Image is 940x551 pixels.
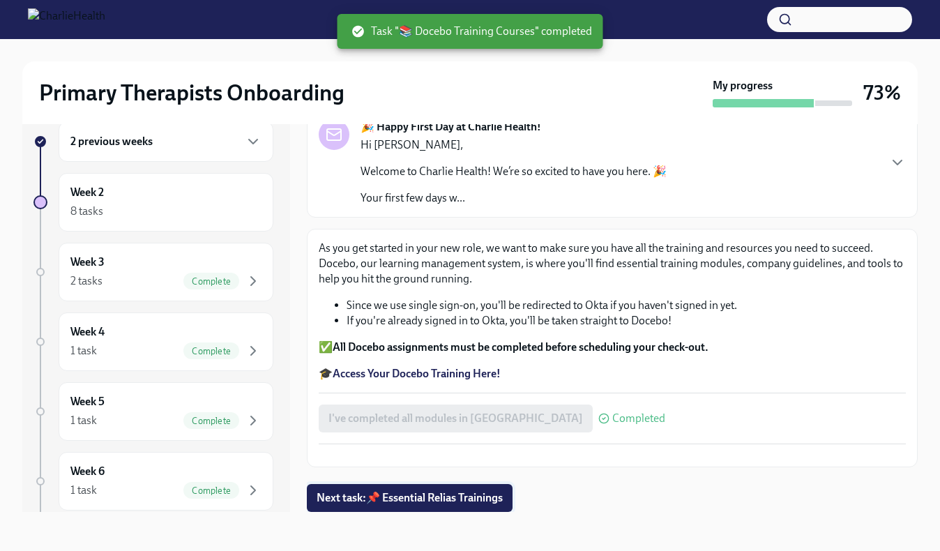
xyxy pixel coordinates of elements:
h2: Primary Therapists Onboarding [39,79,344,107]
strong: 🎉 Happy First Day at Charlie Health! [361,119,541,135]
div: 1 task [70,483,97,498]
p: ✅ [319,340,906,355]
div: 2 tasks [70,273,103,289]
a: Access Your Docebo Training Here! [333,367,501,380]
h6: Week 4 [70,324,105,340]
h6: Week 3 [70,255,105,270]
h6: Week 2 [70,185,104,200]
strong: My progress [713,78,773,93]
a: Week 32 tasksComplete [33,243,273,301]
a: Week 41 taskComplete [33,312,273,371]
div: 2 previous weeks [59,121,273,162]
p: Your first few days w... [361,190,667,206]
span: Complete [183,485,239,496]
span: Complete [183,346,239,356]
h6: Week 6 [70,464,105,479]
a: Week 28 tasks [33,173,273,232]
p: Welcome to Charlie Health! We’re so excited to have you here. 🎉 [361,164,667,179]
li: If you're already signed in to Okta, you'll be taken straight to Docebo! [347,313,906,329]
p: 🎓 [319,366,906,382]
span: Complete [183,276,239,287]
button: Next task:📌 Essential Relias Trainings [307,484,513,512]
div: 1 task [70,343,97,358]
strong: All Docebo assignments must be completed before scheduling your check-out. [333,340,708,354]
div: 8 tasks [70,204,103,219]
img: CharlieHealth [28,8,105,31]
h3: 73% [863,80,901,105]
span: Complete [183,416,239,426]
h6: 2 previous weeks [70,134,153,149]
span: Next task : 📌 Essential Relias Trainings [317,491,503,505]
span: Task "📚 Docebo Training Courses" completed [351,24,592,39]
h6: Week 5 [70,394,105,409]
p: As you get started in your new role, we want to make sure you have all the training and resources... [319,241,906,287]
a: Week 61 taskComplete [33,452,273,511]
p: Hi [PERSON_NAME], [361,137,667,153]
a: Week 51 taskComplete [33,382,273,441]
li: Since we use single sign-on, you'll be redirected to Okta if you haven't signed in yet. [347,298,906,313]
span: Completed [612,413,665,424]
div: 1 task [70,413,97,428]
